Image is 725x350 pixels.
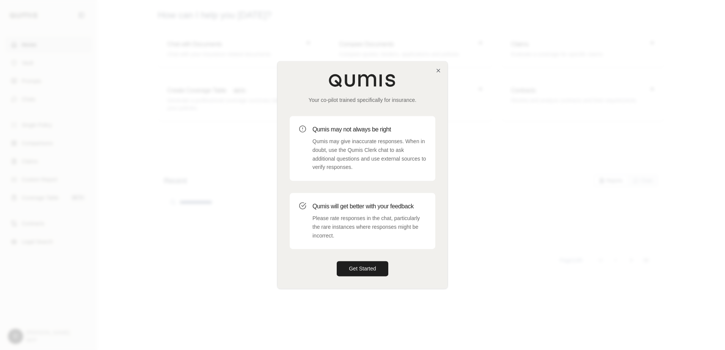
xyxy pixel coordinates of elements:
[312,125,426,134] h3: Qumis may not always be right
[290,96,435,104] p: Your co-pilot trained specifically for insurance.
[312,137,426,172] p: Qumis may give inaccurate responses. When in doubt, use the Qumis Clerk chat to ask additional qu...
[312,202,426,211] h3: Qumis will get better with your feedback
[312,214,426,240] p: Please rate responses in the chat, particularly the rare instances where responses might be incor...
[328,73,397,87] img: Qumis Logo
[337,261,388,277] button: Get Started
